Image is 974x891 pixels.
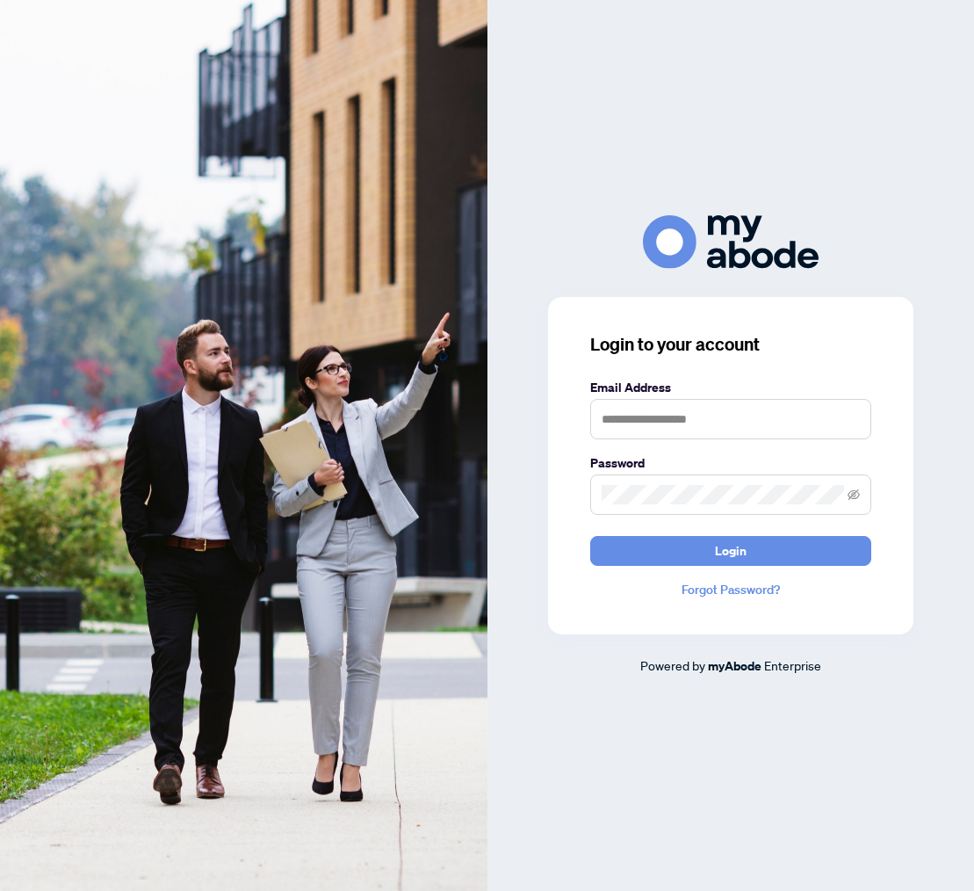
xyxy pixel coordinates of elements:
[590,378,871,397] label: Email Address
[848,489,860,501] span: eye-invisible
[708,656,761,676] a: myAbode
[590,453,871,473] label: Password
[764,657,821,673] span: Enterprise
[590,332,871,357] h3: Login to your account
[715,537,747,565] span: Login
[640,657,705,673] span: Powered by
[590,580,871,599] a: Forgot Password?
[590,536,871,566] button: Login
[643,215,819,269] img: ma-logo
